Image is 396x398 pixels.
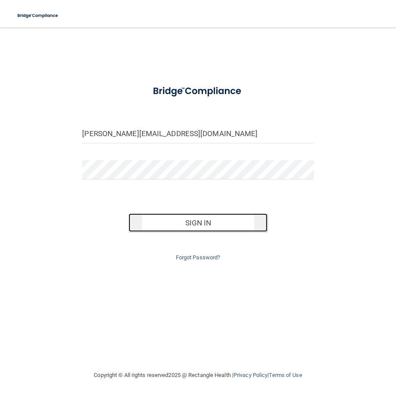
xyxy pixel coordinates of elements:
[233,372,267,378] a: Privacy Policy
[129,213,267,232] button: Sign In
[41,362,355,389] div: Copyright © All rights reserved 2025 @ Rectangle Health | |
[143,79,252,103] img: bridge_compliance_login_screen.278c3ca4.svg
[269,372,302,378] a: Terms of Use
[82,124,313,143] input: Email
[13,7,63,24] img: bridge_compliance_login_screen.278c3ca4.svg
[176,254,221,261] a: Forgot Password?
[247,337,386,371] iframe: Drift Widget Chat Controller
